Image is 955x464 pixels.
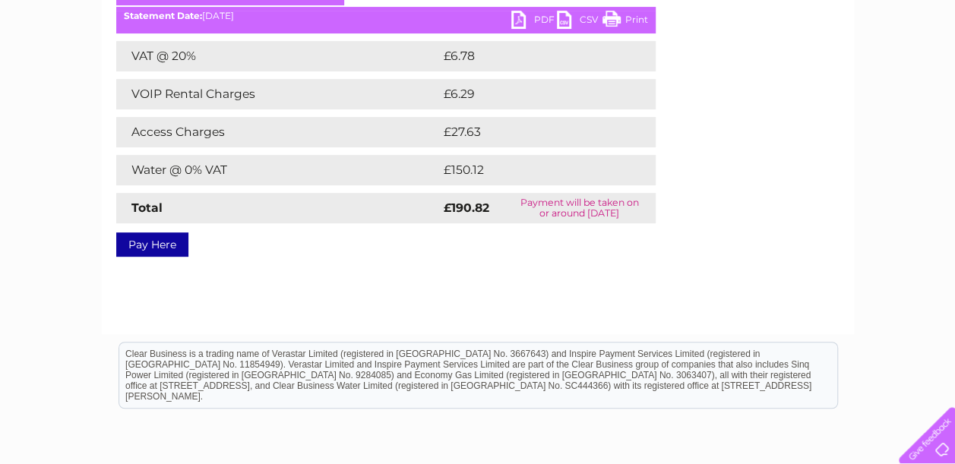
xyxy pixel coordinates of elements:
a: Pay Here [116,232,188,257]
td: Access Charges [116,117,440,147]
td: VAT @ 20% [116,41,440,71]
td: £6.29 [440,79,620,109]
a: Blog [823,65,845,76]
td: £150.12 [440,155,626,185]
a: PDF [511,11,557,33]
a: Water [688,65,716,76]
td: £27.63 [440,117,625,147]
div: [DATE] [116,11,656,21]
td: Water @ 0% VAT [116,155,440,185]
strong: Total [131,200,163,215]
a: CSV [557,11,602,33]
td: Payment will be taken on or around [DATE] [504,193,656,223]
a: 0333 014 3131 [669,8,773,27]
a: Telecoms [768,65,814,76]
a: Contact [854,65,891,76]
a: Energy [726,65,759,76]
b: Statement Date: [124,10,202,21]
td: VOIP Rental Charges [116,79,440,109]
strong: £190.82 [444,200,489,215]
a: Log out [905,65,941,76]
div: Clear Business is a trading name of Verastar Limited (registered in [GEOGRAPHIC_DATA] No. 3667643... [119,8,837,74]
td: £6.78 [440,41,620,71]
a: Print [602,11,648,33]
img: logo.png [33,39,111,86]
